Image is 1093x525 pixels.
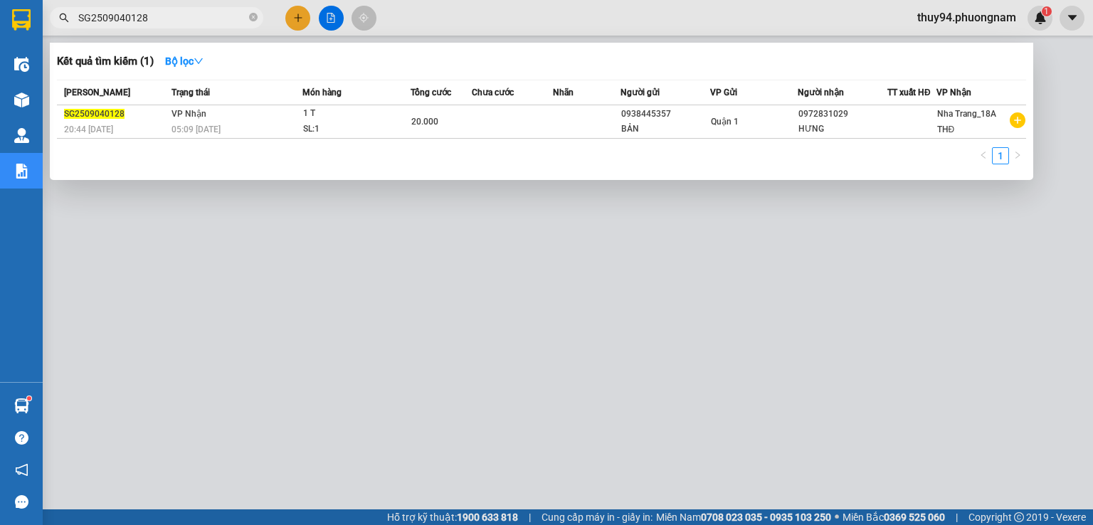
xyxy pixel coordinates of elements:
[57,54,154,69] h3: Kết quả tìm kiếm ( 1 )
[154,50,215,73] button: Bộ lọcdown
[936,87,971,97] span: VP Nhận
[249,11,258,25] span: close-circle
[621,107,709,122] div: 0938445357
[15,495,28,509] span: message
[711,117,739,127] span: Quận 1
[64,87,130,97] span: [PERSON_NAME]
[975,147,992,164] button: left
[979,151,988,159] span: left
[171,109,206,119] span: VP Nhận
[1009,147,1026,164] button: right
[1010,112,1025,128] span: plus-circle
[64,109,125,119] span: SG2509040128
[14,128,29,143] img: warehouse-icon
[887,87,931,97] span: TT xuất HĐ
[553,87,574,97] span: Nhãn
[64,124,113,134] span: 20:44 [DATE]
[194,56,204,66] span: down
[78,10,246,26] input: Tìm tên, số ĐT hoặc mã đơn
[937,109,996,134] span: Nha Trang_18A THĐ
[1013,151,1022,159] span: right
[12,9,31,31] img: logo-vxr
[249,13,258,21] span: close-circle
[303,106,410,122] div: 1 T
[798,87,844,97] span: Người nhận
[15,431,28,445] span: question-circle
[15,463,28,477] span: notification
[411,117,438,127] span: 20.000
[14,92,29,107] img: warehouse-icon
[171,87,210,97] span: Trạng thái
[993,148,1008,164] a: 1
[975,147,992,164] li: Previous Page
[303,122,410,137] div: SL: 1
[621,122,709,137] div: BẢN
[27,396,31,401] sup: 1
[472,87,514,97] span: Chưa cước
[302,87,342,97] span: Món hàng
[992,147,1009,164] li: 1
[1009,147,1026,164] li: Next Page
[14,164,29,179] img: solution-icon
[14,398,29,413] img: warehouse-icon
[798,107,887,122] div: 0972831029
[798,122,887,137] div: HƯNG
[59,13,69,23] span: search
[165,55,204,67] strong: Bộ lọc
[171,124,221,134] span: 05:09 [DATE]
[621,87,660,97] span: Người gửi
[411,87,451,97] span: Tổng cước
[710,87,737,97] span: VP Gửi
[14,57,29,72] img: warehouse-icon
